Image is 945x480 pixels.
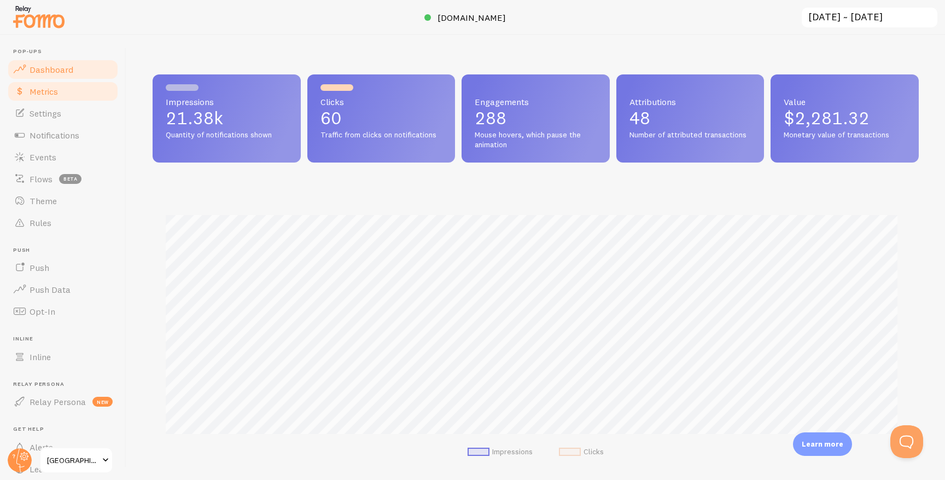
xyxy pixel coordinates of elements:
[47,454,99,467] span: [GEOGRAPHIC_DATA]
[30,351,51,362] span: Inline
[468,447,533,457] li: Impressions
[784,130,906,140] span: Monetary value of transactions
[475,97,597,106] span: Engagements
[13,48,119,55] span: Pop-ups
[802,439,843,449] p: Learn more
[13,381,119,388] span: Relay Persona
[13,247,119,254] span: Push
[166,130,288,140] span: Quantity of notifications shown
[30,306,55,317] span: Opt-In
[30,262,49,273] span: Push
[13,426,119,433] span: Get Help
[39,447,113,473] a: [GEOGRAPHIC_DATA]
[166,97,288,106] span: Impressions
[92,397,113,407] span: new
[7,124,119,146] a: Notifications
[13,336,119,343] span: Inline
[7,168,119,190] a: Flows beta
[784,97,906,106] span: Value
[30,396,86,407] span: Relay Persona
[30,217,51,228] span: Rules
[320,109,442,127] p: 60
[30,195,57,206] span: Theme
[30,284,71,295] span: Push Data
[890,425,923,458] iframe: Help Scout Beacon - Open
[7,279,119,300] a: Push Data
[793,432,852,456] div: Learn more
[7,102,119,124] a: Settings
[7,212,119,234] a: Rules
[7,436,119,458] a: Alerts
[320,130,442,140] span: Traffic from clicks on notifications
[784,107,870,129] span: $2,281.32
[629,97,751,106] span: Attributions
[30,108,61,119] span: Settings
[559,447,604,457] li: Clicks
[7,80,119,102] a: Metrics
[629,130,751,140] span: Number of attributed transactions
[30,174,52,184] span: Flows
[320,97,442,106] span: Clicks
[475,130,597,149] span: Mouse hovers, which pause the animation
[7,391,119,413] a: Relay Persona new
[7,190,119,212] a: Theme
[30,442,53,453] span: Alerts
[7,257,119,279] a: Push
[166,109,288,127] p: 21.38k
[30,64,73,75] span: Dashboard
[7,300,119,322] a: Opt-In
[7,146,119,168] a: Events
[30,86,58,97] span: Metrics
[30,130,79,141] span: Notifications
[629,109,751,127] p: 48
[475,109,597,127] p: 288
[7,59,119,80] a: Dashboard
[11,3,66,31] img: fomo-relay-logo-orange.svg
[59,174,81,184] span: beta
[30,152,56,163] span: Events
[7,346,119,368] a: Inline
